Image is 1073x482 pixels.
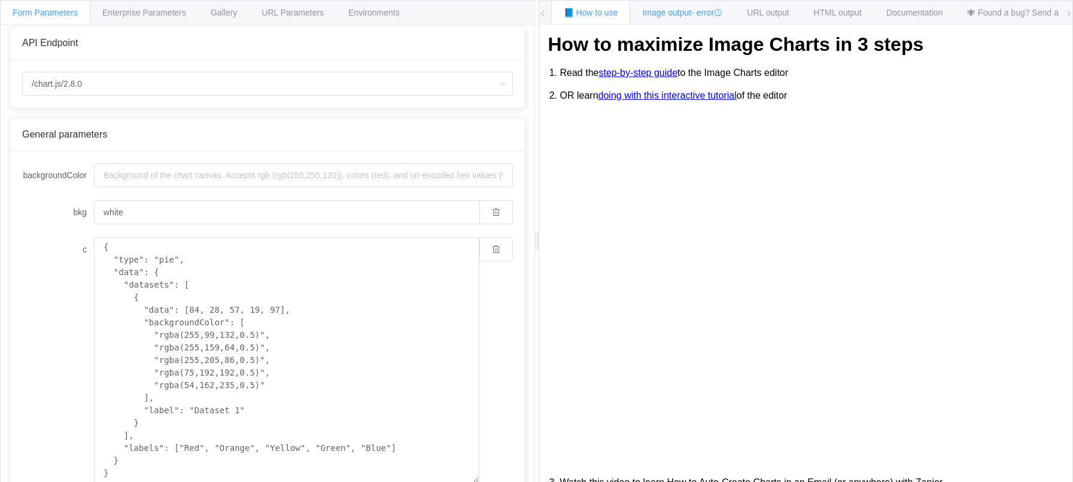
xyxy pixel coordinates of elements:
span: - error [691,8,722,17]
h1: How to maximize Image Charts in 3 steps [548,33,1064,56]
li: OR learn of the editor [560,84,1064,107]
li: Read the to the Image Charts editor [560,62,1064,84]
label: backgroundColor [22,163,94,187]
span: Enterprise Parameters [102,8,186,17]
input: Select [22,72,513,96]
a: step-by-step guide [598,68,677,78]
span: Gallery [211,8,237,17]
span: 📘 How to use [564,8,618,17]
input: Background of the chart canvas. Accepts rgb (rgb(255,255,120)), colors (red), and url-encoded hex... [94,200,479,224]
span: Image output [642,8,722,17]
span: API Endpoint [22,38,78,48]
span: HTML output [814,8,862,17]
span: Form Parameters [13,8,78,17]
span: URL output [747,8,789,17]
span: General parameters [22,129,107,139]
span: Environments [348,8,400,17]
span: URL Parameters [262,8,324,17]
input: Background of the chart canvas. Accepts rgb (rgb(255,255,120)), colors (red), and url-encoded hex... [94,163,513,187]
label: c [22,237,94,261]
label: bkg [22,200,94,224]
a: doing with this interactive tutorial [598,90,737,101]
span: Documentation [886,8,943,17]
